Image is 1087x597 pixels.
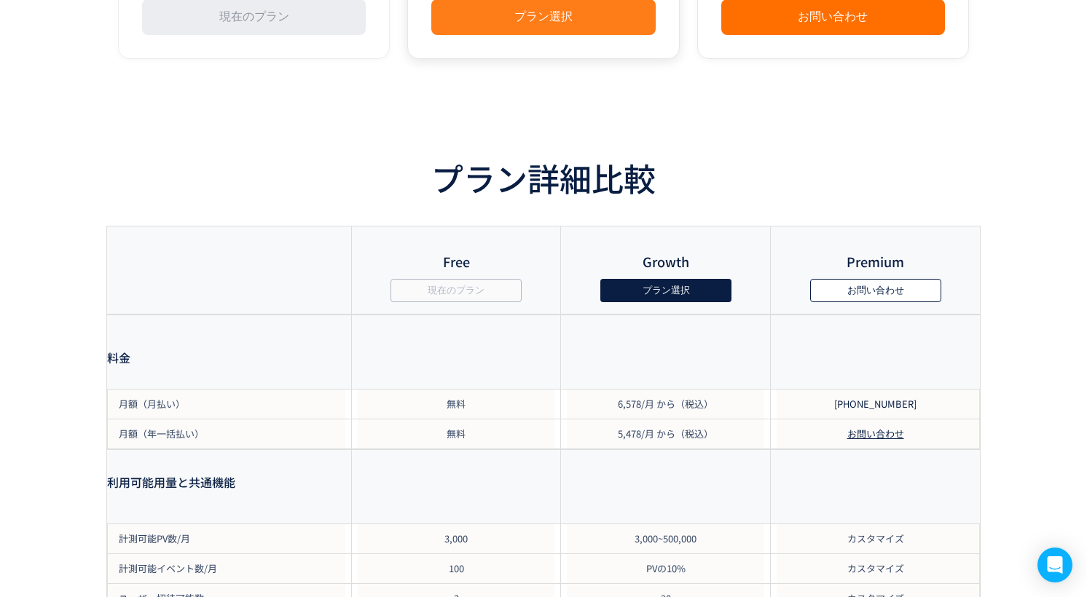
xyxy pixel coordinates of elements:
[106,159,981,197] h3: プラン詳細比較
[600,279,731,302] button: プラン選択
[771,253,980,270] h4: Premium
[153,86,165,98] img: tab_keywords_by_traffic_grey.svg
[444,524,468,553] span: 3,000
[50,86,61,98] img: tab_domain_overview_orange.svg
[23,38,35,51] img: website_grey.svg
[810,279,941,302] button: お問い合わせ
[107,554,351,583] div: 計測可能イベント数/月
[847,524,904,553] span: カスタマイズ
[66,87,122,97] div: ドメイン概要
[41,23,71,35] div: v 4.0.25
[107,419,351,448] div: 月額（年一括払い）
[107,524,351,553] div: 計測可能PV数/月
[107,390,351,419] div: 月額（月払い）
[107,315,352,390] td: 料金
[635,524,696,553] span: 3,000~500,000
[391,279,522,302] button: 現在のプラン
[107,450,352,524] td: 利用可能用量と共通機能
[834,390,917,419] a: [PHONE_NUMBER]
[847,554,904,583] span: カスタマイズ
[352,253,561,270] h4: Free
[847,419,904,448] a: お問い合わせ
[447,390,466,419] span: 無料
[618,390,713,419] span: 6,578/月 から（税込）
[447,419,466,448] span: 無料
[618,419,713,448] span: 5,478/月 から（税込）
[23,23,35,35] img: logo_orange.svg
[449,554,464,583] span: 100
[169,87,235,97] div: キーワード流入
[38,38,168,51] div: ドメイン: [DOMAIN_NAME]
[1037,547,1072,582] div: Open Intercom Messenger
[646,554,686,583] span: PVの10%
[561,253,770,270] h4: Growth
